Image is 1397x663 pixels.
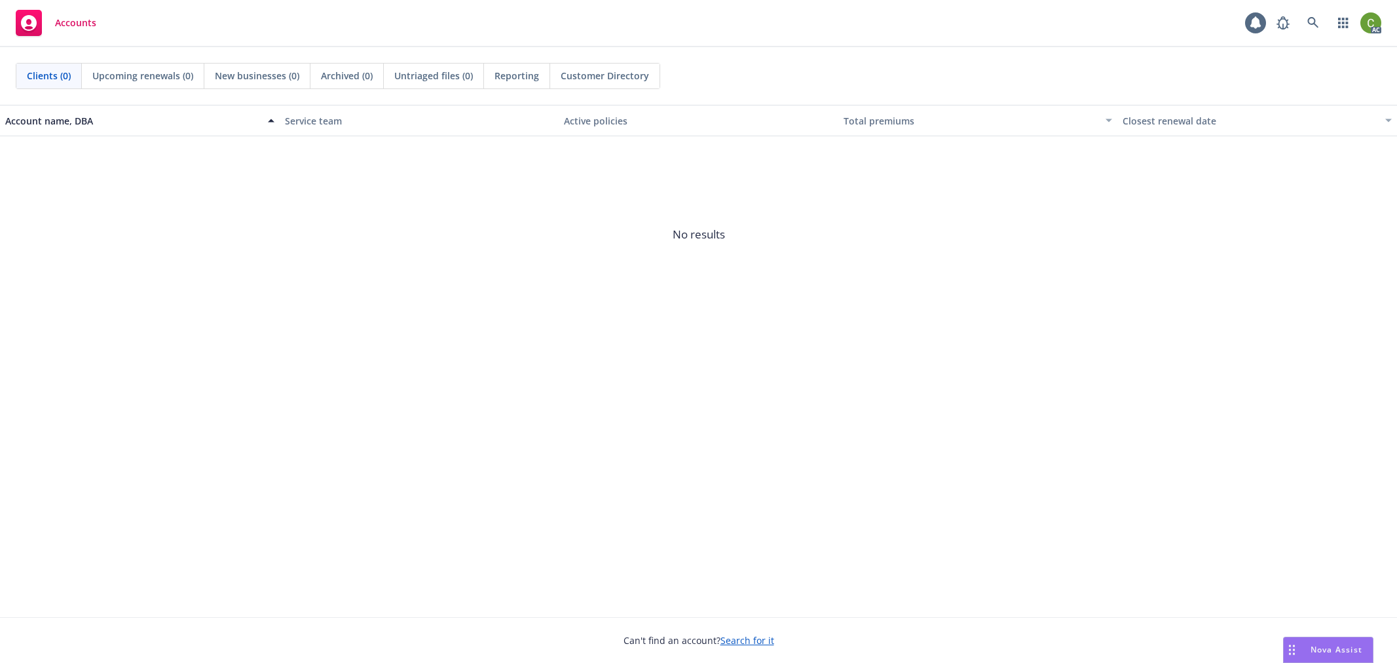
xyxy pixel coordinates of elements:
span: New businesses (0) [215,69,299,83]
div: Account name, DBA [5,114,260,128]
span: Reporting [494,69,539,83]
a: Search [1300,10,1326,36]
span: Upcoming renewals (0) [92,69,193,83]
div: Service team [285,114,554,128]
div: Active policies [564,114,833,128]
span: Archived (0) [321,69,373,83]
span: Accounts [55,18,96,28]
span: Clients (0) [27,69,71,83]
div: Closest renewal date [1123,114,1377,128]
span: Customer Directory [561,69,649,83]
a: Search for it [720,634,774,647]
button: Service team [280,105,559,136]
div: Drag to move [1284,637,1300,662]
a: Report a Bug [1270,10,1296,36]
span: Untriaged files (0) [394,69,473,83]
span: Can't find an account? [624,634,774,647]
a: Switch app [1330,10,1356,36]
img: photo [1360,12,1381,33]
a: Accounts [10,5,102,41]
button: Nova Assist [1283,637,1373,663]
span: Nova Assist [1311,644,1362,655]
div: Total premiums [844,114,1098,128]
button: Total premiums [838,105,1118,136]
button: Active policies [559,105,838,136]
button: Closest renewal date [1117,105,1397,136]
